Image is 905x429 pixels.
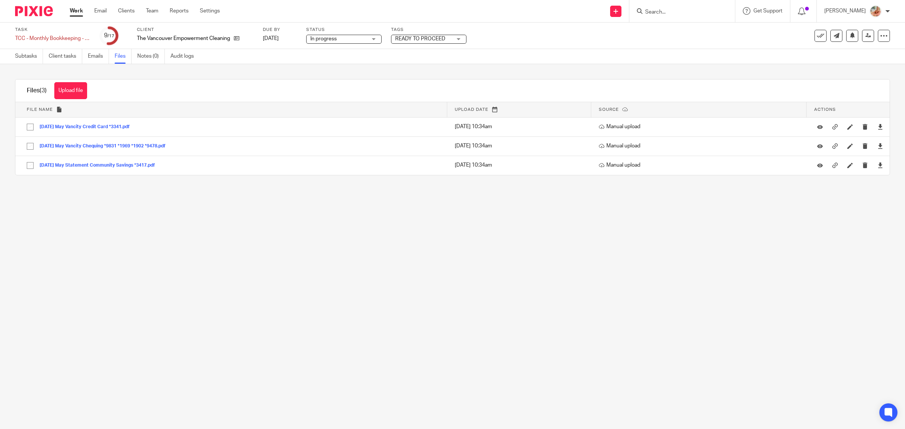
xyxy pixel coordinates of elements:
a: Download [877,123,883,130]
a: Notes (0) [137,49,165,64]
p: Manual upload [599,123,803,130]
input: Select [23,158,37,173]
a: Settings [200,7,220,15]
input: Search [644,9,712,16]
span: Source [599,107,619,112]
img: MIC.jpg [870,5,882,17]
h1: Files [27,87,47,95]
label: Status [306,27,382,33]
label: Tags [391,27,466,33]
a: Download [877,161,883,169]
a: Emails [88,49,109,64]
span: (3) [40,87,47,93]
a: Work [70,7,83,15]
p: [PERSON_NAME] [824,7,866,15]
span: [DATE] [263,36,279,41]
span: READY TO PROCEED [395,36,445,41]
span: Actions [814,107,836,112]
div: 9 [104,31,114,40]
a: Email [94,7,107,15]
input: Select [23,139,37,153]
small: /17 [107,34,114,38]
div: TCC - Monthly Bookkeeping - May [15,35,90,42]
label: Due by [263,27,297,33]
span: File name [27,107,53,112]
p: [DATE] 10:34am [455,161,587,169]
span: Get Support [753,8,782,14]
button: [DATE] May Vancity Chequing *9831 *1969 *1902 *9478.pdf [40,144,171,149]
p: [DATE] 10:34am [455,142,587,150]
a: Audit logs [170,49,199,64]
label: Client [137,27,253,33]
a: Team [146,7,158,15]
a: Files [115,49,132,64]
img: Pixie [15,6,53,16]
p: Manual upload [599,142,803,150]
a: Client tasks [49,49,82,64]
span: Upload date [455,107,488,112]
button: [DATE] May Statement Community Savings *3417.pdf [40,163,161,168]
input: Select [23,120,37,134]
a: Reports [170,7,189,15]
p: The Vancouver Empowerment Cleaning Coop [137,35,230,42]
label: Task [15,27,90,33]
button: [DATE] May Vancity Credit Card *3341.pdf [40,124,135,130]
button: Upload file [54,82,87,99]
a: Download [877,142,883,150]
a: Clients [118,7,135,15]
span: In progress [310,36,337,41]
a: Subtasks [15,49,43,64]
p: [DATE] 10:34am [455,123,587,130]
p: Manual upload [599,161,803,169]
